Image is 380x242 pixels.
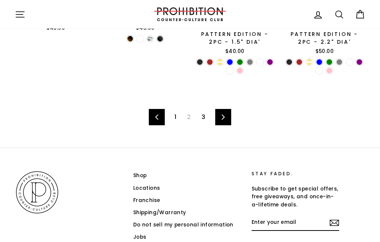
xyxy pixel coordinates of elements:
[133,219,233,231] a: Do not sell my personal information
[252,170,340,177] p: STAY FADED.
[194,48,276,55] div: $40.00
[284,48,366,55] div: $50.00
[133,207,186,218] a: Shipping/Warranty
[133,170,147,181] a: Shop
[284,15,366,46] div: The Toothless Grinder 2.0 - Pattern Edition - 2PC - 2.2" Dia'
[197,111,210,123] a: 3
[170,111,181,123] a: 1
[153,7,227,21] img: PROHIBITION COUNTER-CULTURE CLUB
[183,111,195,123] span: 2
[15,170,59,215] img: PROHIBITION COUNTER-CULTURE CLUB
[194,15,276,46] div: The Toothless Grinder 2.0 - Pattern Edition - 2PC - 1.5" Dia'
[133,183,160,194] a: Locations
[252,215,340,231] input: Enter your email
[133,195,160,206] a: Franchise
[252,185,340,209] p: Subscribe to get special offers, free giveaways, and once-in-a-lifetime deals.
